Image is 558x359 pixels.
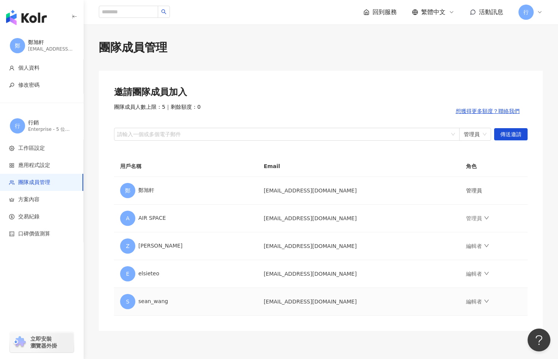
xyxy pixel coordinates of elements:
span: search [161,9,166,14]
span: E [126,270,130,278]
div: 鄭旭軒 [28,39,74,46]
span: 管理員 [464,128,487,140]
div: 團隊成員管理 [99,40,543,56]
span: 鄭 [125,186,130,195]
td: [EMAIL_ADDRESS][DOMAIN_NAME] [258,288,460,316]
span: 團隊成員人數上限：5 ｜ 剩餘額度：0 [114,103,201,119]
div: AIR SPACE [120,211,252,226]
span: down [484,271,489,276]
span: down [484,243,489,248]
span: appstore [9,163,14,168]
a: 回到服務 [363,8,397,16]
div: [EMAIL_ADDRESS][DOMAIN_NAME] [28,46,74,52]
td: [EMAIL_ADDRESS][DOMAIN_NAME] [258,232,460,260]
span: 行 [15,122,20,130]
iframe: Help Scout Beacon - Open [528,329,550,351]
span: 團隊成員管理 [18,179,50,186]
span: 回到服務 [373,8,397,16]
span: A [126,214,130,222]
span: 活動訊息 [479,8,503,16]
button: 傳送邀請 [494,128,528,140]
a: 管理員 [466,215,489,221]
th: 角色 [460,156,528,177]
span: 鄭 [15,41,20,50]
span: 立即安裝 瀏覽器外掛 [30,335,57,349]
span: 個人資料 [18,64,40,72]
div: 行銷 [28,119,74,127]
span: down [484,299,489,304]
span: 行 [523,8,529,16]
span: 方案內容 [18,196,40,203]
span: 修改密碼 [18,81,40,89]
td: [EMAIL_ADDRESS][DOMAIN_NAME] [258,260,460,288]
button: 想獲得更多額度？聯絡我們 [448,103,528,119]
div: Enterprise - 5 位成員 [28,126,74,133]
td: [EMAIL_ADDRESS][DOMAIN_NAME] [258,205,460,232]
span: 工作區設定 [18,145,45,152]
span: 傳送邀請 [500,129,522,141]
a: 編輯者 [466,271,489,277]
a: chrome extension立即安裝 瀏覽器外掛 [10,332,74,353]
th: 用戶名稱 [114,156,258,177]
td: 管理員 [460,177,528,205]
div: 鄭旭軒 [120,183,252,198]
span: 繁體中文 [421,8,445,16]
a: 編輯者 [466,299,489,305]
span: key [9,83,14,88]
span: 交易紀錄 [18,213,40,221]
div: elsieteo [120,266,252,281]
span: dollar [9,214,14,219]
a: 編輯者 [466,243,489,249]
div: sean_wang [120,294,252,309]
span: Z [126,242,130,250]
td: [EMAIL_ADDRESS][DOMAIN_NAME] [258,177,460,205]
span: calculator [9,231,14,237]
span: down [484,215,489,221]
th: Email [258,156,460,177]
img: logo [6,10,47,25]
span: 應用程式設定 [18,162,50,169]
span: S [126,297,130,306]
span: user [9,65,14,71]
img: chrome extension [12,336,27,348]
span: 想獲得更多額度？聯絡我們 [456,108,520,114]
div: 邀請團隊成員加入 [114,86,528,99]
span: 口碑價值測算 [18,230,50,238]
div: [PERSON_NAME] [120,238,252,254]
